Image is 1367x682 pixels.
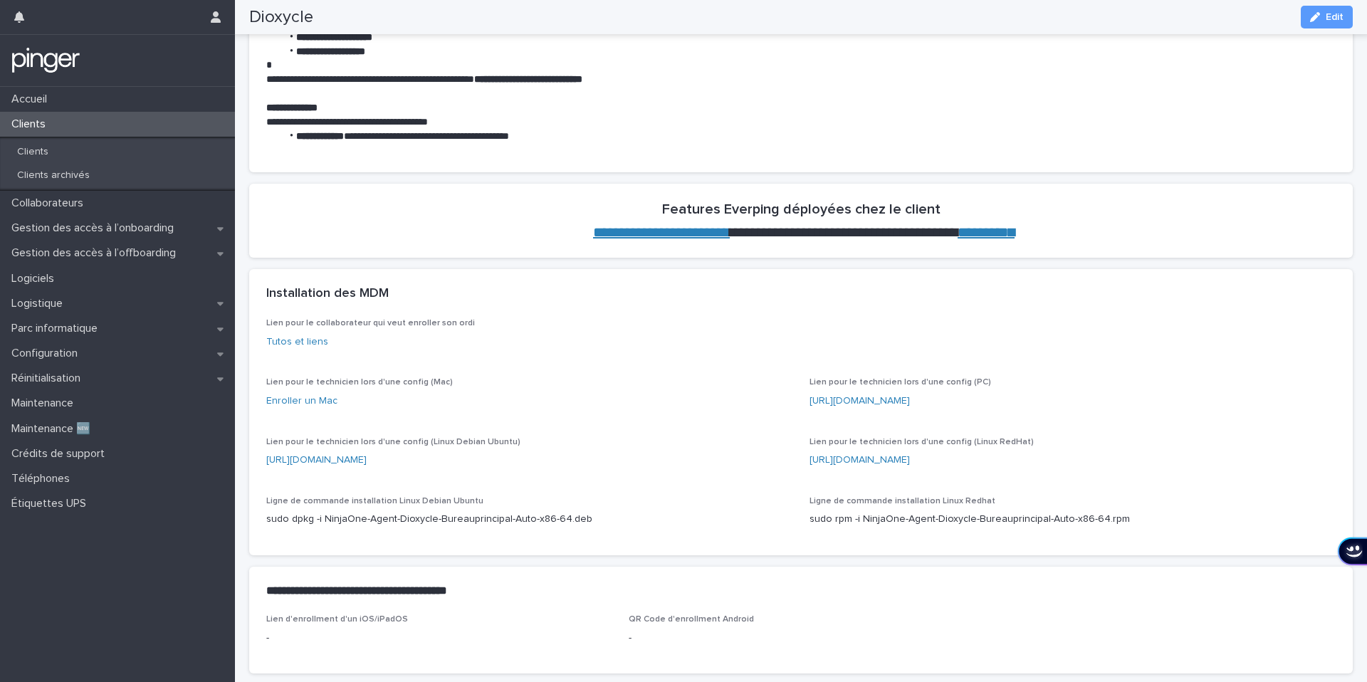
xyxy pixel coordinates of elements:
[266,631,612,646] p: -
[810,497,995,505] span: Ligne de commande installation Linux Redhat
[6,297,74,310] p: Logistique
[266,438,520,446] span: Lien pour le technicien lors d'une config (Linux Debian Ubuntu)
[629,631,974,646] p: -
[6,372,92,385] p: Réinitialisation
[6,146,60,158] p: Clients
[6,447,116,461] p: Crédits de support
[266,286,389,302] h2: Installation des MDM
[662,201,941,218] h2: Features Everping déployées chez le client
[266,337,328,347] a: Tutos et liens
[810,378,991,387] span: Lien pour le technicien lors d'une config (PC)
[249,7,313,28] h2: Dioxycle
[6,117,57,131] p: Clients
[6,196,95,210] p: Collaborateurs
[6,422,102,436] p: Maintenance 🆕
[6,497,98,510] p: Étiquettes UPS
[266,615,408,624] span: Lien d'enrollment d'un iOS/iPadOS
[6,472,81,486] p: Téléphones
[6,93,58,106] p: Accueil
[266,378,453,387] span: Lien pour le technicien lors d'une config (Mac)
[810,455,910,465] a: [URL][DOMAIN_NAME]
[6,246,187,260] p: Gestion des accès à l’offboarding
[1301,6,1353,28] button: Edit
[266,455,367,465] a: [URL][DOMAIN_NAME]
[6,221,185,235] p: Gestion des accès à l’onboarding
[6,169,101,182] p: Clients archivés
[6,347,89,360] p: Configuration
[810,438,1034,446] span: Lien pour le technicien lors d'une config (Linux RedHat)
[6,322,109,335] p: Parc informatique
[6,397,85,410] p: Maintenance
[810,396,910,406] a: [URL][DOMAIN_NAME]
[1326,12,1344,22] span: Edit
[266,319,475,327] span: Lien pour le collaborateur qui veut enroller son ordi
[266,396,337,406] a: Enroller un Mac
[629,615,754,624] span: QR Code d'enrollment Android
[810,512,1336,527] p: sudo rpm -i NinjaOne-Agent-Dioxycle-Bureauprincipal-Auto-x86-64.rpm
[266,512,792,527] p: sudo dpkg -i NinjaOne-Agent-Dioxycle-Bureauprincipal-Auto-x86-64.deb
[11,46,80,75] img: mTgBEunGTSyRkCgitkcU
[6,272,66,285] p: Logiciels
[266,497,483,505] span: Ligne de commande installation Linux Debian Ubuntu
